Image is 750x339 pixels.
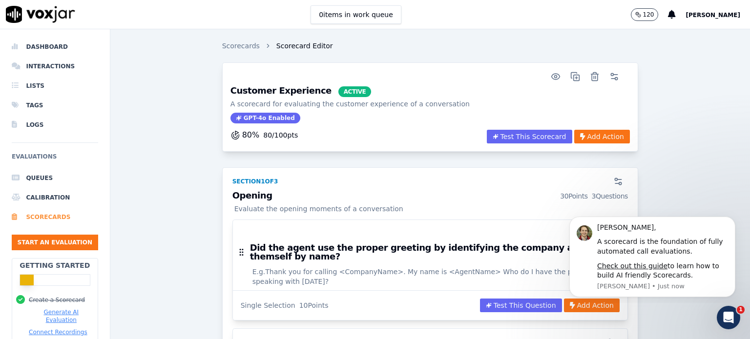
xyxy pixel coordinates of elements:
[276,41,333,51] span: Scorecard Editor
[12,235,98,250] button: Start an Evaluation
[480,299,562,312] button: Test This Question
[311,5,401,24] button: 0items in work queue
[12,37,98,57] a: Dashboard
[232,204,628,214] p: Evaluate the opening moments of a conversation
[12,115,98,135] a: Logs
[631,8,668,21] button: 120
[592,191,628,201] div: 3 Questions
[560,191,587,201] div: 30 Points
[12,168,98,188] a: Queues
[12,96,98,115] a: Tags
[241,300,295,310] div: Single Selection
[29,328,87,336] button: Connect Recordings
[6,6,75,23] img: voxjar logo
[250,243,620,261] h3: Did the agent use the proper greeting by identifying the company and themself by name?
[643,11,654,19] p: 120
[222,41,260,51] a: Scorecards
[232,178,278,185] div: Section 1 of 3
[686,12,740,19] span: [PERSON_NAME]
[29,296,85,304] button: Create a Scorecard
[555,208,750,303] iframe: Intercom notifications message
[263,130,298,140] p: 80 / 100 pts
[230,129,298,141] button: 80%80/100pts
[717,306,740,329] iframe: Intercom live chat
[12,151,98,168] h6: Evaluations
[222,41,333,51] nav: breadcrumb
[737,306,745,314] span: 1
[29,308,94,324] button: Generate AI Evaluation
[686,9,750,20] button: [PERSON_NAME]
[252,267,608,286] span: E.g. Thank you for calling <CompanyName>. My name is <AgentName> Who do I have the pleasure of sp...
[487,130,572,143] button: Test This Scorecard
[230,86,470,97] h3: Customer Experience
[299,300,329,310] div: 10 Points
[12,57,98,76] a: Interactions
[564,299,620,312] button: Add Action
[230,99,470,109] p: A scorecard for evaluating the customer experience of a conversation
[631,8,659,21] button: 120
[20,260,90,270] h2: Getting Started
[232,191,628,201] h3: Opening
[12,76,98,96] a: Lists
[338,86,372,97] span: ACTIVE
[12,188,98,207] a: Calibration
[230,113,300,123] span: GPT-4o Enabled
[12,207,98,227] a: Scorecards
[574,130,630,143] button: Add Action
[230,129,298,141] div: 80 %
